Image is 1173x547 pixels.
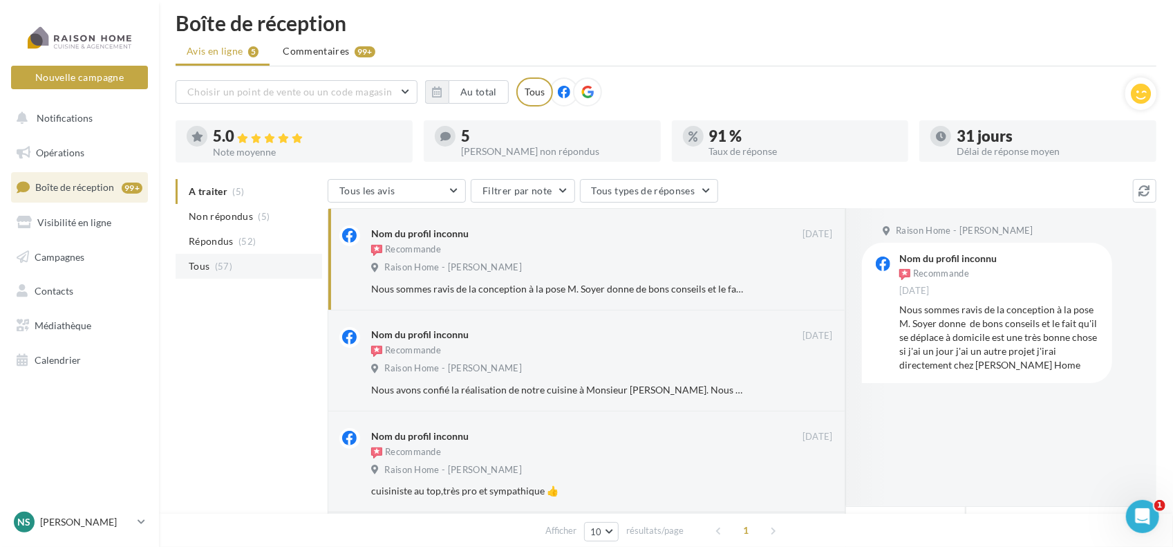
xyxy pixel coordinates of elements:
[371,245,382,256] img: recommended.png
[371,383,743,397] div: Nous avons confié la réalisation de notre cuisine à Monsieur [PERSON_NAME]. Nous sommes très sati...
[18,515,31,529] span: NS
[899,269,910,280] img: recommended.png
[584,522,619,541] button: 10
[371,282,743,296] div: Nous sommes ravis de la conception à la pose M. Soyer donne de bons conseils et le fait qu'il se ...
[384,464,522,476] span: Raison Home - [PERSON_NAME]
[425,80,509,104] button: Au total
[449,80,509,104] button: Au total
[11,509,148,535] a: NS [PERSON_NAME]
[189,210,253,223] span: Non répondus
[590,526,602,537] span: 10
[384,261,522,274] span: Raison Home - [PERSON_NAME]
[176,80,417,104] button: Choisir un point de vente ou un code magasin
[35,250,84,262] span: Campagnes
[371,484,743,498] div: cuisiniste au top,très pro et sympathique 👍
[8,277,151,306] a: Contacts
[899,266,969,281] div: Recommande
[580,179,718,203] button: Tous types de réponses
[11,66,148,89] button: Nouvelle campagne
[735,519,757,541] span: 1
[35,181,114,193] span: Boîte de réception
[371,447,382,458] img: recommended.png
[371,344,441,358] div: Recommande
[36,147,84,158] span: Opérations
[845,506,966,530] button: Modèle de réponse
[189,259,209,273] span: Tous
[35,319,91,331] span: Médiathèque
[259,211,270,222] span: (5)
[803,330,833,342] span: [DATE]
[803,228,833,241] span: [DATE]
[187,86,392,98] span: Choisir un point de vente ou un code magasin
[957,129,1145,144] div: 31 jours
[8,138,151,167] a: Opérations
[709,147,898,156] div: Taux de réponse
[957,147,1145,156] div: Délai de réponse moyen
[899,254,997,263] div: Nom du profil inconnu
[8,104,145,133] button: Notifications
[1126,500,1159,533] iframe: Intercom live chat
[8,346,151,375] a: Calendrier
[384,362,522,375] span: Raison Home - [PERSON_NAME]
[328,179,466,203] button: Tous les avis
[40,515,132,529] p: [PERSON_NAME]
[461,147,650,156] div: [PERSON_NAME] non répondus
[35,285,73,297] span: Contacts
[461,129,650,144] div: 5
[355,46,375,57] div: 99+
[896,225,1033,237] span: Raison Home - [PERSON_NAME]
[215,261,232,272] span: (57)
[176,12,1156,33] div: Boîte de réception
[8,172,151,202] a: Boîte de réception99+
[545,524,576,537] span: Afficher
[592,185,695,196] span: Tous types de réponses
[1154,500,1165,511] span: 1
[471,179,575,203] button: Filtrer par note
[899,303,1101,372] div: Nous sommes ravis de la conception à la pose M. Soyer donne de bons conseils et le fait qu'il se ...
[8,208,151,237] a: Visibilité en ligne
[8,243,151,272] a: Campagnes
[122,183,142,194] div: 99+
[189,234,234,248] span: Répondus
[37,112,93,124] span: Notifications
[213,147,402,157] div: Note moyenne
[371,346,382,357] img: recommended.png
[8,311,151,340] a: Médiathèque
[35,354,81,366] span: Calendrier
[238,236,256,247] span: (52)
[371,328,469,342] div: Nom du profil inconnu
[371,446,441,460] div: Recommande
[371,429,469,443] div: Nom du profil inconnu
[803,431,833,443] span: [DATE]
[516,77,553,106] div: Tous
[899,285,930,297] span: [DATE]
[371,227,469,241] div: Nom du profil inconnu
[339,185,395,196] span: Tous les avis
[37,216,111,228] span: Visibilité en ligne
[213,129,402,145] div: 5.0
[626,524,684,537] span: résultats/page
[283,44,349,58] span: Commentaires
[709,129,898,144] div: 91 %
[371,243,441,257] div: Recommande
